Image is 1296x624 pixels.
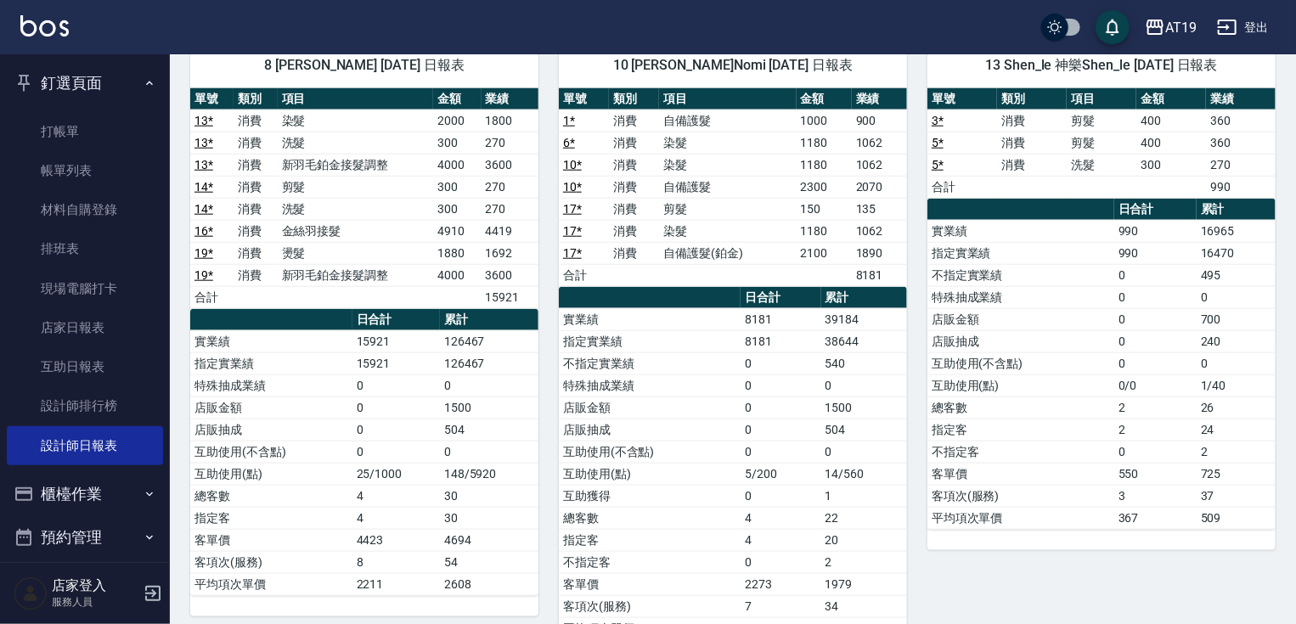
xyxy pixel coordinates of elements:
a: 設計師日報表 [7,426,163,465]
td: 4000 [433,264,482,286]
div: AT19 [1165,17,1197,38]
td: 合計 [927,176,997,198]
th: 類別 [234,88,277,110]
td: 990 [1114,220,1197,242]
th: 業績 [852,88,907,110]
button: 預約管理 [7,515,163,559]
p: 服務人員 [52,594,138,610]
td: 1180 [797,220,852,242]
td: 合計 [559,264,609,286]
td: 0 [741,419,820,441]
td: 1000 [797,110,852,132]
td: 1880 [433,242,482,264]
th: 業績 [1206,88,1276,110]
td: 4910 [433,220,482,242]
td: 店販金額 [190,396,352,419]
td: 染髮 [659,220,796,242]
td: 消費 [997,154,1067,176]
td: 4 [352,507,440,529]
td: 0 [352,419,440,441]
td: 指定實業績 [190,352,352,374]
td: 0 [1197,286,1276,308]
td: 16470 [1197,242,1276,264]
table: a dense table [927,88,1276,199]
td: 總客數 [190,485,352,507]
td: 洗髮 [1067,154,1136,176]
td: 360 [1206,132,1276,154]
td: 39184 [821,308,907,330]
td: 自備護髮 [659,110,796,132]
a: 設計師排行榜 [7,386,163,425]
td: 54 [440,551,538,573]
td: 400 [1136,132,1206,154]
td: 0 [1114,441,1197,463]
td: 1180 [797,154,852,176]
td: 8 [352,551,440,573]
td: 實業績 [559,308,741,330]
th: 累計 [821,287,907,309]
td: 平均項次單價 [927,507,1114,529]
td: 互助使用(點) [190,463,352,485]
table: a dense table [190,88,538,309]
td: 990 [1114,242,1197,264]
td: 22 [821,507,907,529]
td: 消費 [609,176,659,198]
td: 新羽毛鉑金接髮調整 [278,264,433,286]
td: 0 [741,374,820,396]
th: 單號 [927,88,997,110]
td: 700 [1197,308,1276,330]
td: 指定實業績 [927,242,1114,264]
th: 項目 [278,88,433,110]
td: 0 [440,441,538,463]
td: 消費 [609,110,659,132]
th: 累計 [440,309,538,331]
td: 染髮 [659,154,796,176]
td: 消費 [234,132,277,154]
td: 4423 [352,529,440,551]
td: 25/1000 [352,463,440,485]
button: save [1096,10,1130,44]
td: 指定客 [559,529,741,551]
td: 特殊抽成業績 [927,286,1114,308]
td: 15921 [352,330,440,352]
td: 客單價 [927,463,1114,485]
a: 互助日報表 [7,347,163,386]
td: 消費 [234,154,277,176]
td: 不指定客 [927,441,1114,463]
th: 累計 [1197,199,1276,221]
td: 店販金額 [559,396,741,419]
td: 300 [433,132,482,154]
td: 0 [1114,286,1197,308]
td: 900 [852,110,907,132]
td: 0 [1114,264,1197,286]
td: 2273 [741,573,820,595]
td: 37 [1197,485,1276,507]
td: 自備護髮(鉑金) [659,242,796,264]
td: 剪髮 [1067,132,1136,154]
td: 504 [440,419,538,441]
td: 5/200 [741,463,820,485]
td: 270 [482,198,538,220]
td: 總客數 [559,507,741,529]
td: 客項次(服務) [559,595,741,617]
td: 26 [1197,396,1276,419]
td: 消費 [997,132,1067,154]
td: 2211 [352,573,440,595]
td: 互助使用(不含點) [559,441,741,463]
td: 495 [1197,264,1276,286]
td: 特殊抽成業績 [559,374,741,396]
td: 剪髮 [278,176,433,198]
table: a dense table [559,88,907,287]
td: 洗髮 [278,198,433,220]
td: 0 [1114,308,1197,330]
td: 270 [1206,154,1276,176]
td: 509 [1197,507,1276,529]
td: 消費 [234,264,277,286]
h5: 店家登入 [52,577,138,594]
td: 互助使用(點) [559,463,741,485]
td: 4 [741,529,820,551]
td: 消費 [609,132,659,154]
td: 270 [482,176,538,198]
td: 0 [352,396,440,419]
td: 135 [852,198,907,220]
